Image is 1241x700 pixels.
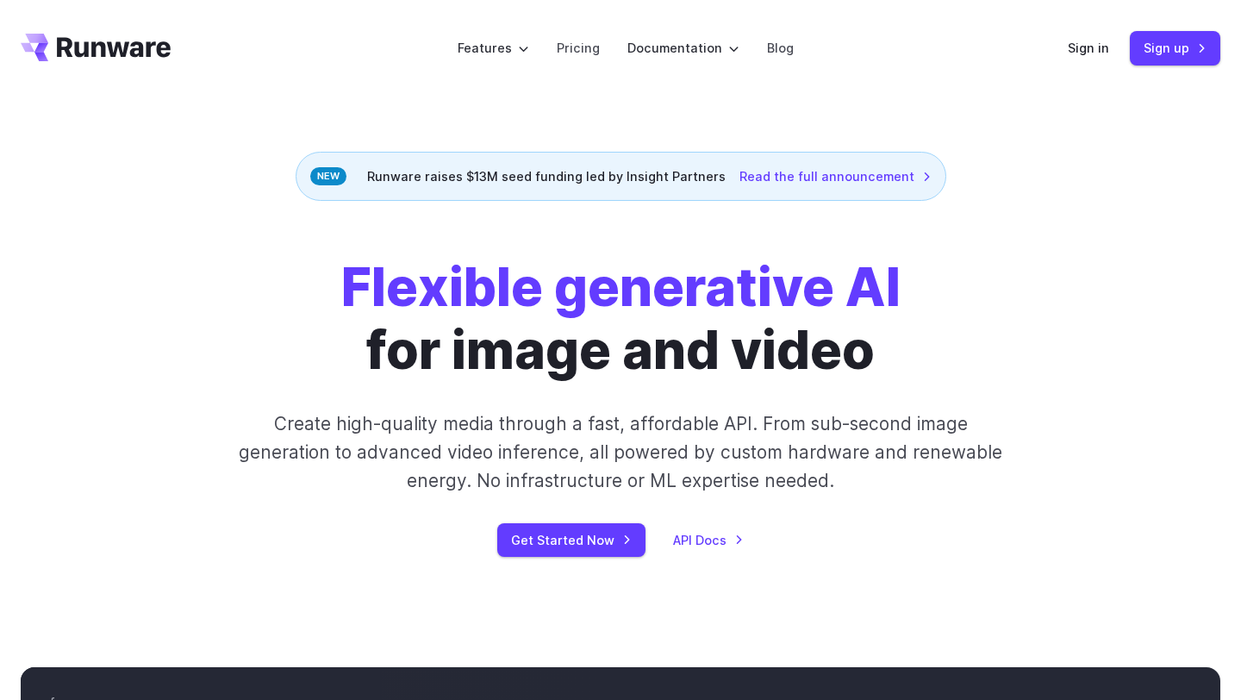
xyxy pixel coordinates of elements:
[557,38,600,58] a: Pricing
[341,255,901,319] strong: Flexible generative AI
[673,530,744,550] a: API Docs
[767,38,794,58] a: Blog
[458,38,529,58] label: Features
[21,34,171,61] a: Go to /
[1130,31,1220,65] a: Sign up
[296,152,946,201] div: Runware raises $13M seed funding led by Insight Partners
[627,38,739,58] label: Documentation
[341,256,901,382] h1: for image and video
[237,409,1005,496] p: Create high-quality media through a fast, affordable API. From sub-second image generation to adv...
[739,166,932,186] a: Read the full announcement
[497,523,645,557] a: Get Started Now
[1068,38,1109,58] a: Sign in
